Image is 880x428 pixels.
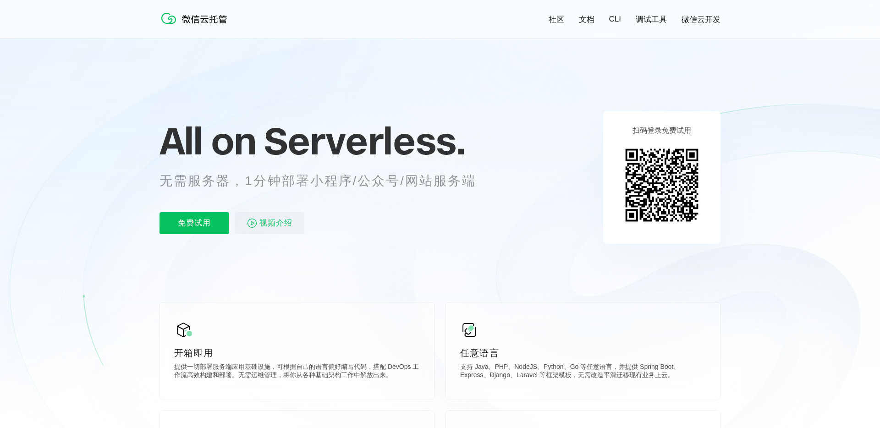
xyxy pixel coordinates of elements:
[259,212,292,234] span: 视频介绍
[159,172,493,190] p: 无需服务器，1分钟部署小程序/公众号/网站服务端
[682,14,720,25] a: 微信云开发
[636,14,667,25] a: 调试工具
[264,118,465,164] span: Serverless.
[632,126,691,136] p: 扫码登录免费试用
[460,346,706,359] p: 任意语言
[460,363,706,381] p: 支持 Java、PHP、NodeJS、Python、Go 等任意语言，并提供 Spring Boot、Express、Django、Laravel 等框架模板，无需改造平滑迁移现有业务上云。
[549,14,564,25] a: 社区
[174,346,420,359] p: 开箱即用
[159,212,229,234] p: 免费试用
[159,21,233,29] a: 微信云托管
[609,15,621,24] a: CLI
[247,218,258,229] img: video_play.svg
[159,9,233,27] img: 微信云托管
[174,363,420,381] p: 提供一切部署服务端应用基础设施，可根据自己的语言偏好编写代码，搭配 DevOps 工作流高效构建和部署。无需运维管理，将你从各种基础架构工作中解放出来。
[579,14,594,25] a: 文档
[159,118,255,164] span: All on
